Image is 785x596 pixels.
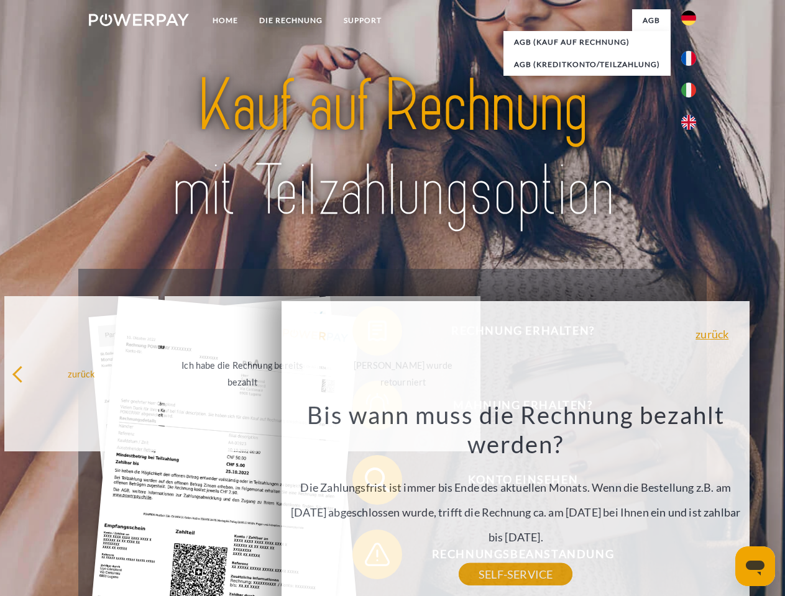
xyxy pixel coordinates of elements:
img: logo-powerpay-white.svg [89,14,189,26]
img: de [681,11,696,25]
a: Home [202,9,249,32]
a: SELF-SERVICE [459,563,572,585]
iframe: Schaltfläche zum Öffnen des Messaging-Fensters [735,546,775,586]
a: agb [632,9,671,32]
div: Die Zahlungsfrist ist immer bis Ende des aktuellen Monats. Wenn die Bestellung z.B. am [DATE] abg... [289,400,743,574]
a: DIE RECHNUNG [249,9,333,32]
div: Ich habe die Rechnung bereits bezahlt [172,357,312,391]
a: zurück [695,328,728,340]
div: zurück [12,365,152,382]
img: fr [681,51,696,66]
a: AGB (Kauf auf Rechnung) [503,31,671,53]
a: AGB (Kreditkonto/Teilzahlung) [503,53,671,76]
a: SUPPORT [333,9,392,32]
img: title-powerpay_de.svg [119,60,666,238]
img: it [681,83,696,97]
h3: Bis wann muss die Rechnung bezahlt werden? [289,400,743,459]
img: en [681,115,696,130]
